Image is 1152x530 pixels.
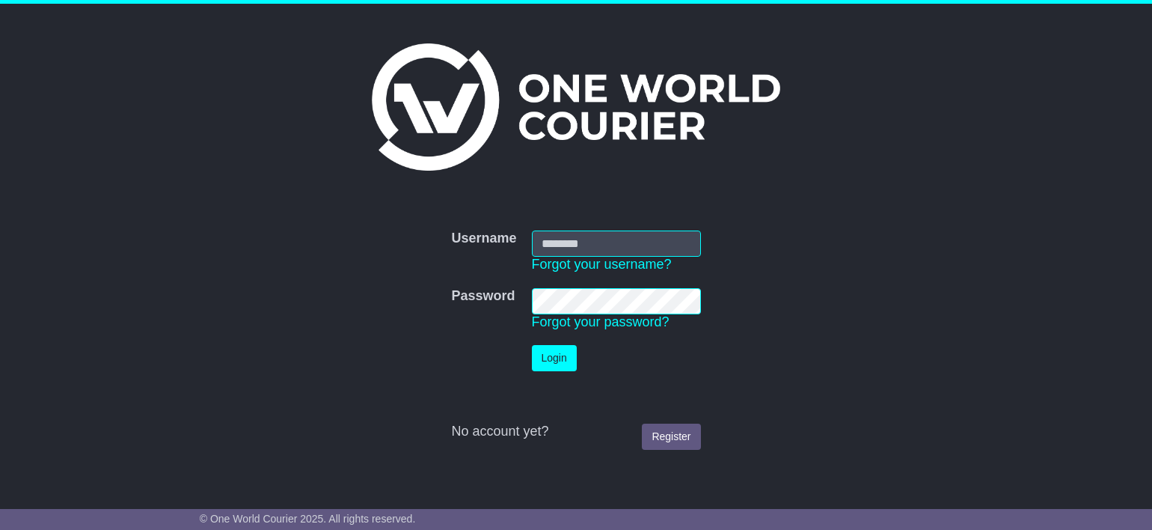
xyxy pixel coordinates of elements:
[200,513,416,525] span: © One World Courier 2025. All rights reserved.
[532,257,672,272] a: Forgot your username?
[372,43,780,171] img: One World
[451,288,515,305] label: Password
[451,424,700,440] div: No account yet?
[532,314,670,329] a: Forgot your password?
[532,345,577,371] button: Login
[642,424,700,450] a: Register
[451,231,516,247] label: Username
